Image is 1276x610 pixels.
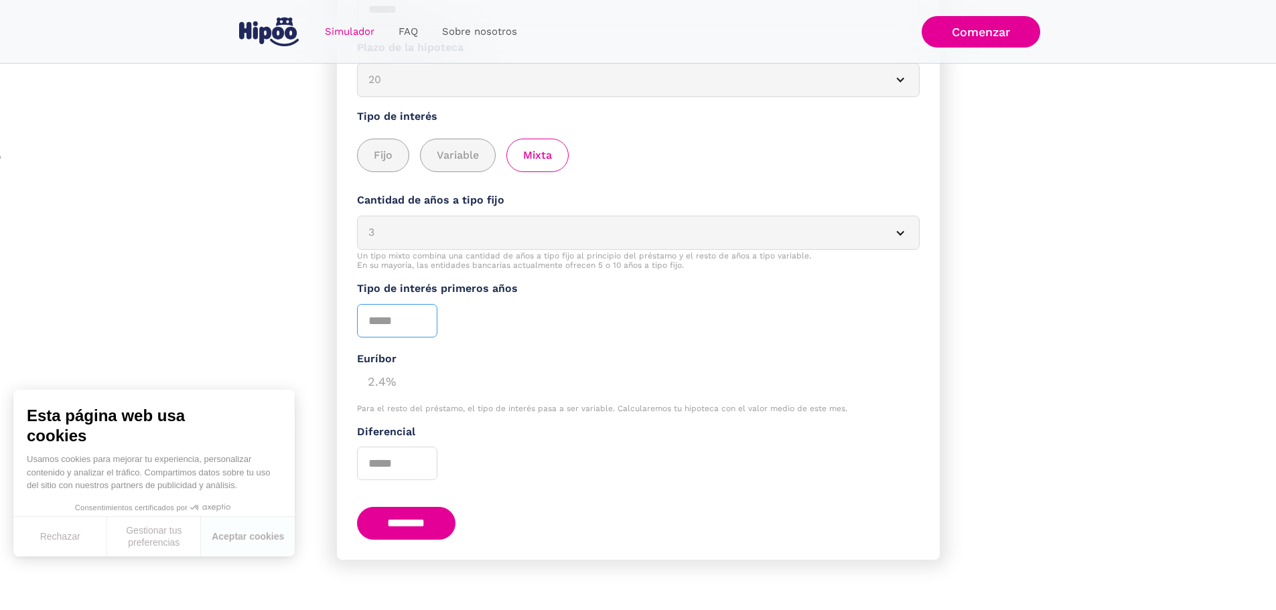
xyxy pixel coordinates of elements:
div: Euríbor [357,351,920,368]
a: Sobre nosotros [430,19,529,45]
label: Tipo de interés [357,108,920,125]
a: FAQ [386,19,430,45]
span: Mixta [523,147,552,164]
span: Variable [437,147,479,164]
label: Diferencial [357,424,920,441]
article: 20 [357,63,920,97]
a: Simulador [313,19,386,45]
div: Para el resto del préstamo, el tipo de interés pasa a ser variable. Calcularemos tu hipoteca con ... [357,404,920,413]
span: Fijo [374,147,393,164]
div: add_description_here [357,139,920,173]
article: 3 [357,216,920,250]
a: home [236,12,302,52]
div: Un tipo mixto combina una cantidad de años a tipo fijo al principio del préstamo y el resto de añ... [357,251,920,271]
a: Comenzar [922,16,1040,48]
label: Tipo de interés primeros años [357,281,920,297]
div: 20 [368,72,876,88]
div: 2.4% [357,367,920,394]
label: Cantidad de años a tipo fijo [357,192,920,209]
div: 3 [368,224,876,241]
